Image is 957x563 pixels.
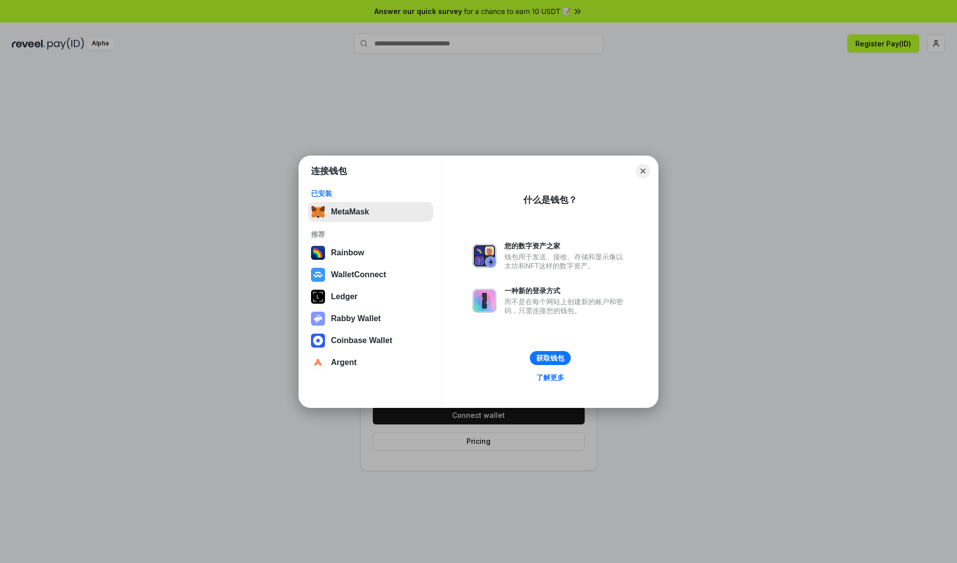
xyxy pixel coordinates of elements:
[331,207,369,216] div: MetaMask
[311,268,325,282] img: svg+xml,%3Csvg%20width%3D%2228%22%20height%3D%2228%22%20viewBox%3D%220%200%2028%2028%22%20fill%3D...
[504,252,628,270] div: 钱包用于发送、接收、存储和显示像以太坊和NFT这样的数字资产。
[504,286,628,295] div: 一种新的登录方式
[311,246,325,260] img: svg+xml,%3Csvg%20width%3D%22120%22%20height%3D%22120%22%20viewBox%3D%220%200%20120%20120%22%20fil...
[311,334,325,348] img: svg+xml,%3Csvg%20width%3D%2228%22%20height%3D%2228%22%20viewBox%3D%220%200%2028%2028%22%20fill%3D...
[504,297,628,315] div: 而不是在每个网站上创建新的账户和密码，只需连接您的钱包。
[308,243,433,263] button: Rainbow
[331,336,392,345] div: Coinbase Wallet
[311,165,347,177] h1: 连接钱包
[308,309,433,329] button: Rabby Wallet
[331,270,386,279] div: WalletConnect
[308,265,433,285] button: WalletConnect
[308,287,433,307] button: Ledger
[331,292,357,301] div: Ledger
[530,351,571,365] button: 获取钱包
[311,290,325,304] img: svg+xml,%3Csvg%20xmlns%3D%22http%3A%2F%2Fwww.w3.org%2F2000%2Fsvg%22%20width%3D%2228%22%20height%3...
[331,248,364,257] div: Rainbow
[530,371,570,384] a: 了解更多
[473,244,496,268] img: svg+xml,%3Csvg%20xmlns%3D%22http%3A%2F%2Fwww.w3.org%2F2000%2Fsvg%22%20fill%3D%22none%22%20viewBox...
[523,194,577,206] div: 什么是钱包？
[504,241,628,250] div: 您的数字资产之家
[331,314,381,323] div: Rabby Wallet
[311,205,325,219] img: svg+xml,%3Csvg%20fill%3D%22none%22%20height%3D%2233%22%20viewBox%3D%220%200%2035%2033%22%20width%...
[311,312,325,326] img: svg+xml,%3Csvg%20xmlns%3D%22http%3A%2F%2Fwww.w3.org%2F2000%2Fsvg%22%20fill%3D%22none%22%20viewBox...
[308,353,433,373] button: Argent
[331,358,357,367] div: Argent
[536,373,564,382] div: 了解更多
[636,164,650,178] button: Close
[536,354,564,363] div: 获取钱包
[308,331,433,351] button: Coinbase Wallet
[308,202,433,222] button: MetaMask
[311,356,325,370] img: svg+xml,%3Csvg%20width%3D%2228%22%20height%3D%2228%22%20viewBox%3D%220%200%2028%2028%22%20fill%3D...
[311,189,430,198] div: 已安装
[473,289,496,313] img: svg+xml,%3Csvg%20xmlns%3D%22http%3A%2F%2Fwww.w3.org%2F2000%2Fsvg%22%20fill%3D%22none%22%20viewBox...
[311,230,430,239] div: 推荐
